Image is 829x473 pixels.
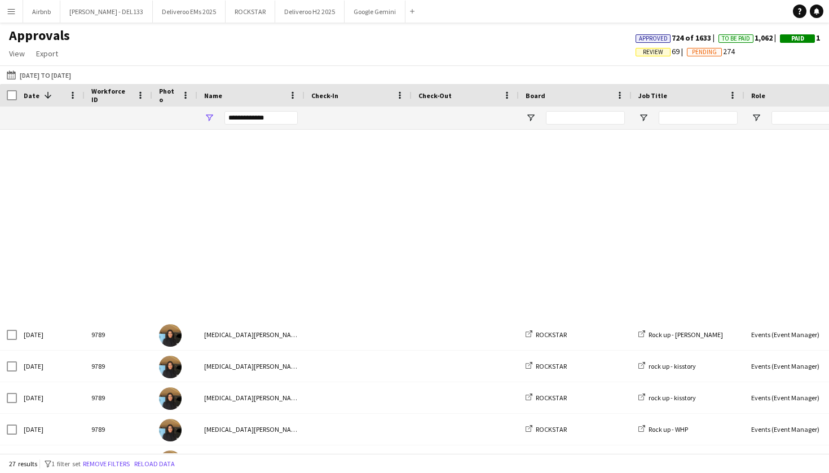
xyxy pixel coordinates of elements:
[636,46,687,56] span: 69
[85,351,152,382] div: 9789
[418,91,452,100] span: Check-Out
[197,382,305,413] div: [MEDICAL_DATA][PERSON_NAME]
[204,113,214,123] button: Open Filter Menu
[345,1,405,23] button: Google Gemini
[649,394,696,402] span: rock up - kisstory
[638,394,696,402] a: rock up - kisstory
[636,33,718,43] span: 724 of 1633
[546,111,625,125] input: Board Filter Input
[526,394,567,402] a: ROCKSTAR
[638,91,667,100] span: Job Title
[197,414,305,445] div: [MEDICAL_DATA][PERSON_NAME]
[526,425,567,434] a: ROCKSTAR
[638,330,723,339] a: Rock up - [PERSON_NAME]
[536,362,567,370] span: ROCKSTAR
[526,91,545,100] span: Board
[85,382,152,413] div: 9789
[85,414,152,445] div: 9789
[60,1,153,23] button: [PERSON_NAME] - DEL133
[23,1,60,23] button: Airbnb
[226,1,275,23] button: ROCKSTAR
[780,33,820,43] span: 1
[536,330,567,339] span: ROCKSTAR
[159,324,182,347] img: Yasmin Niksaz
[526,362,567,370] a: ROCKSTAR
[692,48,717,56] span: Pending
[159,419,182,441] img: Yasmin Niksaz
[791,35,804,42] span: Paid
[17,382,85,413] div: [DATE]
[718,33,780,43] span: 1,062
[159,356,182,378] img: Yasmin Niksaz
[197,351,305,382] div: [MEDICAL_DATA][PERSON_NAME]
[224,111,298,125] input: Name Filter Input
[32,46,63,61] a: Export
[722,35,750,42] span: To Be Paid
[24,91,39,100] span: Date
[9,48,25,59] span: View
[526,113,536,123] button: Open Filter Menu
[638,362,696,370] a: rock up - kisstory
[81,458,132,470] button: Remove filters
[153,1,226,23] button: Deliveroo EMs 2025
[275,1,345,23] button: Deliveroo H2 2025
[311,91,338,100] span: Check-In
[638,425,688,434] a: Rock up - WHP
[159,87,177,104] span: Photo
[91,87,132,104] span: Workforce ID
[159,387,182,410] img: Yasmin Niksaz
[536,425,567,434] span: ROCKSTAR
[649,330,723,339] span: Rock up - [PERSON_NAME]
[51,459,81,468] span: 1 filter set
[536,394,567,402] span: ROCKSTAR
[638,113,649,123] button: Open Filter Menu
[36,48,58,59] span: Export
[5,46,29,61] a: View
[649,362,696,370] span: rock up - kisstory
[659,111,738,125] input: Job Title Filter Input
[687,46,735,56] span: 274
[643,48,663,56] span: Review
[197,319,305,350] div: [MEDICAL_DATA][PERSON_NAME]
[5,68,73,82] button: [DATE] to [DATE]
[526,330,567,339] a: ROCKSTAR
[649,425,688,434] span: Rock up - WHP
[639,35,668,42] span: Approved
[17,319,85,350] div: [DATE]
[132,458,177,470] button: Reload data
[751,91,765,100] span: Role
[85,319,152,350] div: 9789
[17,351,85,382] div: [DATE]
[751,113,761,123] button: Open Filter Menu
[159,450,182,473] img: Yasmin Niksaz
[204,91,222,100] span: Name
[17,414,85,445] div: [DATE]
